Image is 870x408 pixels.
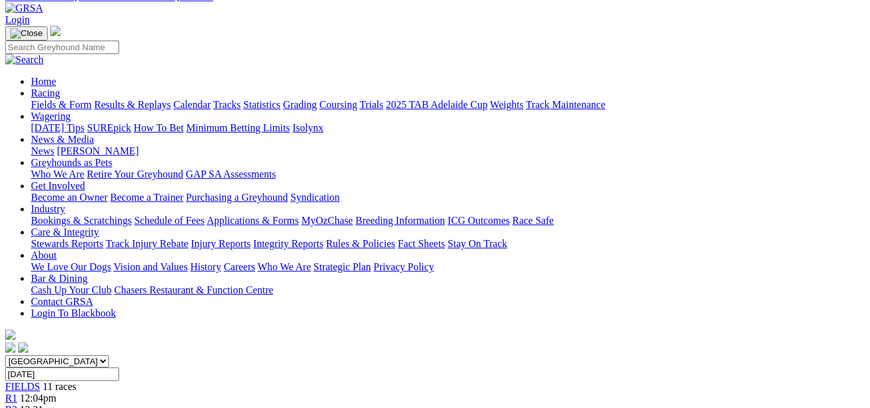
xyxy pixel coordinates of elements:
a: Fields & Form [31,99,91,110]
div: Bar & Dining [31,284,865,296]
a: Wagering [31,111,71,122]
button: Toggle navigation [5,26,48,41]
div: About [31,261,865,273]
img: Close [10,28,43,39]
a: Racing [31,88,60,98]
span: 12:04pm [20,393,57,403]
a: Weights [490,99,524,110]
a: Industry [31,203,65,214]
a: Careers [223,261,255,272]
a: Strategic Plan [314,261,371,272]
input: Select date [5,367,119,381]
a: Who We Are [31,169,84,180]
img: logo-grsa-white.png [50,26,61,36]
div: Care & Integrity [31,238,865,250]
a: Care & Integrity [31,227,99,237]
a: Greyhounds as Pets [31,157,112,168]
a: Minimum Betting Limits [186,122,290,133]
div: News & Media [31,145,865,157]
a: Privacy Policy [374,261,434,272]
a: News & Media [31,134,94,145]
a: [PERSON_NAME] [57,145,138,156]
a: Get Involved [31,180,85,191]
div: Greyhounds as Pets [31,169,865,180]
img: facebook.svg [5,342,15,353]
a: Become a Trainer [110,192,184,203]
div: Get Involved [31,192,865,203]
a: Login [5,14,30,25]
a: Applications & Forms [207,215,299,226]
a: GAP SA Assessments [186,169,276,180]
a: Rules & Policies [326,238,395,249]
a: Bookings & Scratchings [31,215,131,226]
a: Results & Replays [94,99,171,110]
a: [DATE] Tips [31,122,84,133]
a: Grading [283,99,317,110]
a: SUREpick [87,122,131,133]
span: 11 races [43,381,76,392]
a: Who We Are [258,261,311,272]
a: 2025 TAB Adelaide Cup [386,99,487,110]
a: Race Safe [512,215,553,226]
a: History [190,261,221,272]
a: Injury Reports [191,238,251,249]
a: Stay On Track [448,238,507,249]
img: logo-grsa-white.png [5,329,15,340]
a: Vision and Values [113,261,187,272]
a: Bar & Dining [31,273,88,284]
a: Track Maintenance [526,99,605,110]
a: Breeding Information [355,215,445,226]
a: Track Injury Rebate [106,238,188,249]
div: Industry [31,215,865,227]
a: Chasers Restaurant & Function Centre [114,284,273,295]
div: Wagering [31,122,865,134]
a: Purchasing a Greyhound [186,192,288,203]
a: Trials [359,99,383,110]
a: About [31,250,57,261]
a: Contact GRSA [31,296,93,307]
div: Racing [31,99,865,111]
a: Stewards Reports [31,238,103,249]
a: How To Bet [134,122,184,133]
a: Cash Up Your Club [31,284,111,295]
a: Fact Sheets [398,238,445,249]
input: Search [5,41,119,54]
a: Statistics [243,99,281,110]
a: Become an Owner [31,192,108,203]
img: twitter.svg [18,342,28,353]
a: Isolynx [292,122,323,133]
img: Search [5,54,44,66]
a: Schedule of Fees [134,215,204,226]
img: GRSA [5,3,43,14]
a: MyOzChase [301,215,353,226]
a: ICG Outcomes [448,215,509,226]
a: Retire Your Greyhound [87,169,184,180]
a: We Love Our Dogs [31,261,111,272]
a: Login To Blackbook [31,308,116,319]
a: R1 [5,393,17,403]
a: Home [31,76,56,87]
a: Syndication [290,192,339,203]
a: News [31,145,54,156]
a: Tracks [213,99,241,110]
a: Coursing [319,99,357,110]
a: Calendar [173,99,211,110]
a: Integrity Reports [253,238,323,249]
a: FIELDS [5,381,40,392]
